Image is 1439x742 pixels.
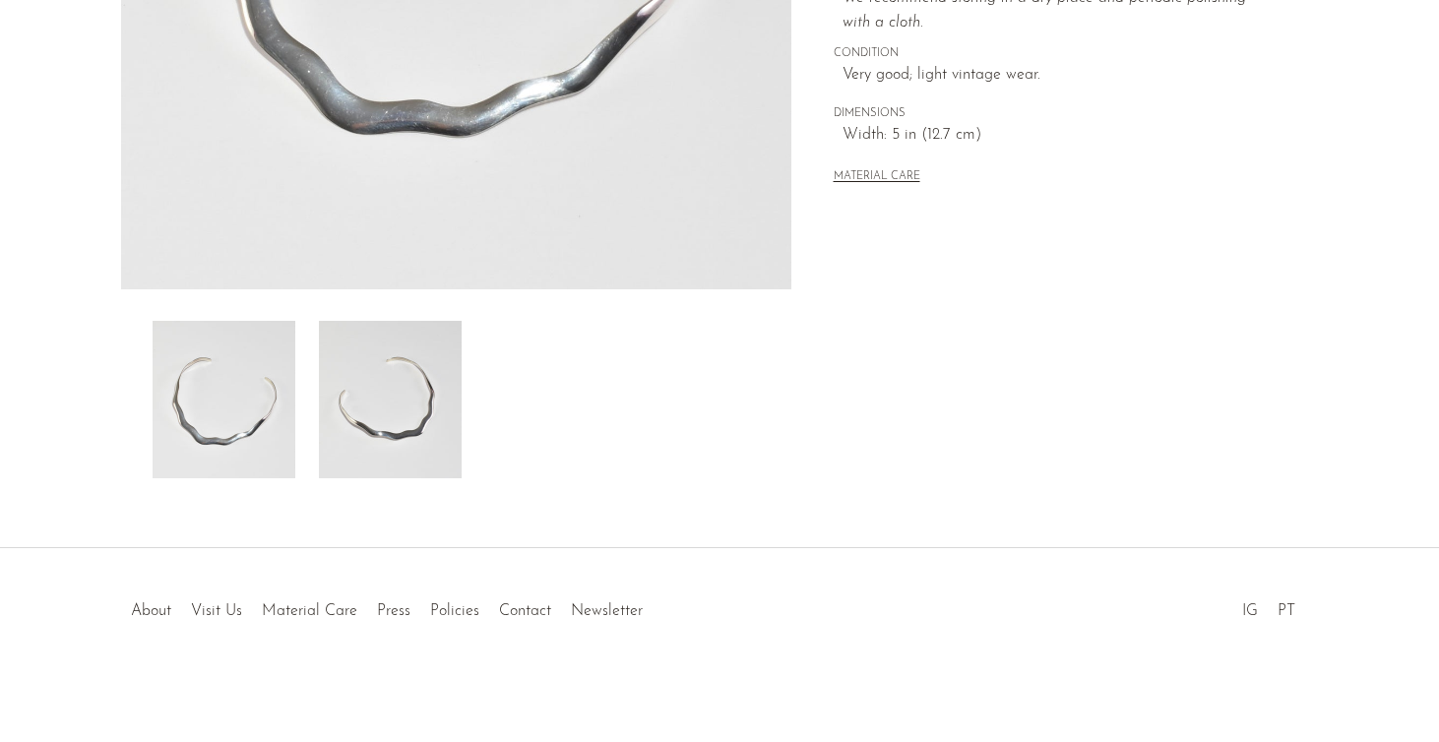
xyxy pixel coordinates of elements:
[131,603,171,619] a: About
[843,123,1277,149] span: Width: 5 in (12.7 cm)
[319,321,462,478] img: Curvy Collar Necklace
[1242,603,1258,619] a: IG
[843,63,1277,89] span: Very good; light vintage wear.
[191,603,242,619] a: Visit Us
[121,587,653,625] ul: Quick links
[1278,603,1295,619] a: PT
[430,603,479,619] a: Policies
[377,603,410,619] a: Press
[1232,587,1305,625] ul: Social Medias
[834,105,1277,123] span: DIMENSIONS
[499,603,551,619] a: Contact
[153,321,295,478] img: Curvy Collar Necklace
[834,170,920,185] button: MATERIAL CARE
[834,45,1277,63] span: CONDITION
[262,603,357,619] a: Material Care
